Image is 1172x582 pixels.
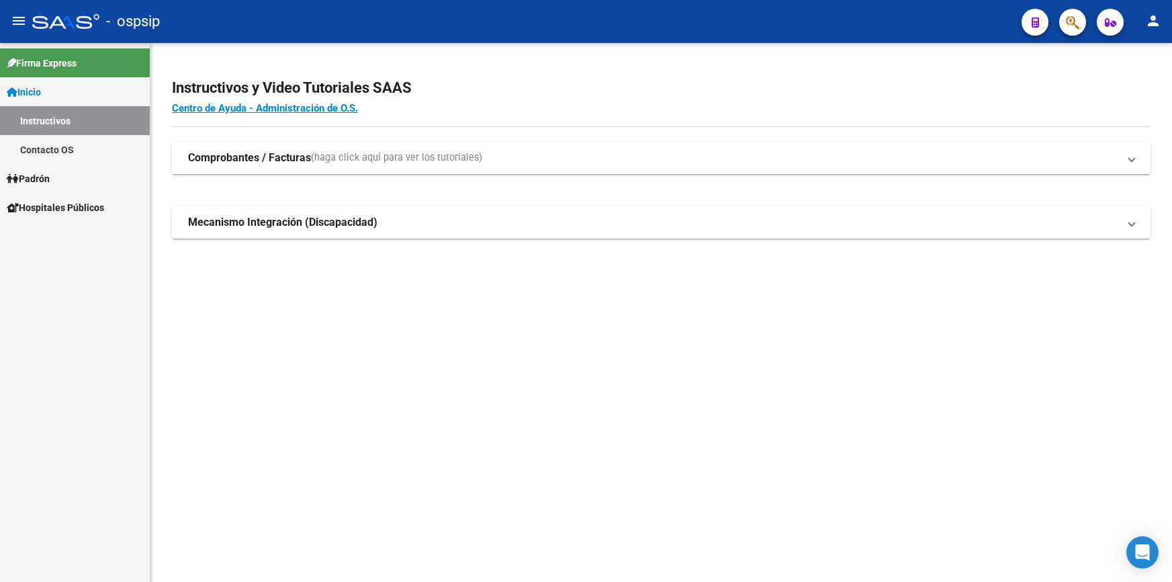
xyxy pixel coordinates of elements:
[188,215,377,230] strong: Mecanismo Integración (Discapacidad)
[1126,536,1159,569] div: Open Intercom Messenger
[7,56,77,71] span: Firma Express
[188,151,311,165] strong: Comprobantes / Facturas
[311,151,482,165] span: (haga click aquí para ver los tutoriales)
[11,13,27,29] mat-icon: menu
[172,102,358,114] a: Centro de Ayuda - Administración de O.S.
[172,206,1151,239] mat-expansion-panel-header: Mecanismo Integración (Discapacidad)
[106,7,160,36] span: - ospsip
[7,171,50,186] span: Padrón
[1145,13,1161,29] mat-icon: person
[7,200,104,215] span: Hospitales Públicos
[7,85,41,99] span: Inicio
[172,142,1151,174] mat-expansion-panel-header: Comprobantes / Facturas(haga click aquí para ver los tutoriales)
[172,75,1151,101] h2: Instructivos y Video Tutoriales SAAS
